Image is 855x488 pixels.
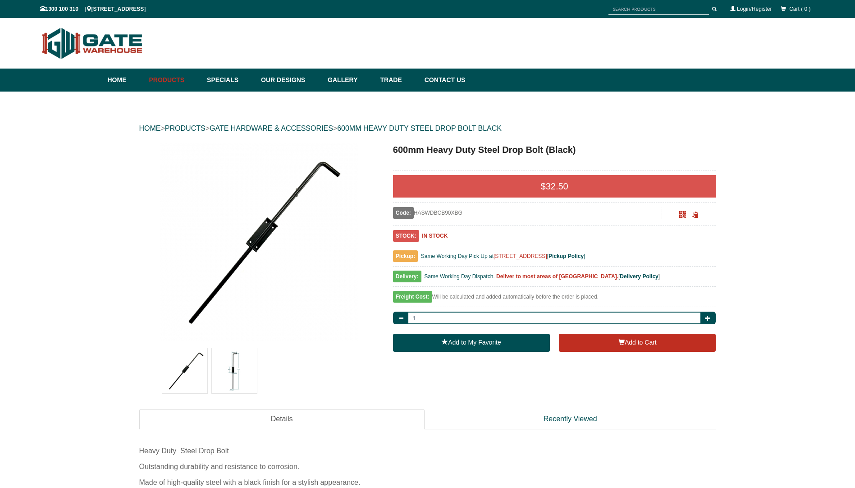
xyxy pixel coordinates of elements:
[40,23,145,64] img: Gate Warehouse
[165,124,206,132] a: PRODUCTS
[393,271,421,282] span: Delivery:
[393,207,414,219] span: Code:
[210,124,333,132] a: GATE HARDWARE & ACCESSORIES
[421,253,585,259] span: Same Working Day Pick Up at [ ]
[212,348,257,393] img: 600mm Heavy Duty Steel Drop Bolt (Black)
[393,250,418,262] span: Pickup:
[139,459,716,474] div: Outstanding durability and resistance to corrosion.
[40,6,146,12] span: 1300 100 310 | [STREET_ADDRESS]
[549,253,584,259] a: Pickup Policy
[692,212,699,218] span: Click to copy the URL
[424,273,495,280] span: Same Working Day Dispatch.
[494,253,547,259] a: [STREET_ADDRESS]
[393,175,716,198] div: $
[323,69,375,92] a: Gallery
[139,114,716,143] div: > > >
[393,291,716,307] div: Will be calculated and added automatically before the order is placed.
[496,273,618,280] b: Deliver to most areas of [GEOGRAPHIC_DATA].
[546,181,568,191] span: 32.50
[393,334,550,352] a: Add to My Favorite
[202,69,256,92] a: Specials
[420,69,466,92] a: Contact Us
[393,143,716,157] h1: 600mm Heavy Duty Steel Drop Bolt (Black)
[679,212,686,219] a: Click to enlarge and scan to share.
[139,124,161,132] a: HOME
[620,273,658,280] a: Delivery Policy
[425,409,716,429] a: Recently Viewed
[256,69,323,92] a: Our Designs
[139,443,716,459] div: Heavy Duty Steel Drop Bolt
[393,291,432,303] span: Freight Cost:
[393,271,716,287] div: [ ]
[737,6,772,12] a: Login/Register
[160,143,358,341] img: 600mm Heavy Duty Steel Drop Bolt (Black) - - Gate Warehouse
[789,6,810,12] span: Cart ( 0 )
[145,69,203,92] a: Products
[140,143,379,341] a: 600mm Heavy Duty Steel Drop Bolt (Black) - - Gate Warehouse
[375,69,420,92] a: Trade
[608,4,709,15] input: SEARCH PRODUCTS
[393,207,662,219] div: HASWDBCB90XBG
[393,230,419,242] span: STOCK:
[139,409,425,429] a: Details
[108,69,145,92] a: Home
[422,233,448,239] b: IN STOCK
[559,334,716,352] button: Add to Cart
[337,124,502,132] a: 600MM HEAVY DUTY STEEL DROP BOLT BLACK
[162,348,207,393] img: 600mm Heavy Duty Steel Drop Bolt (Black)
